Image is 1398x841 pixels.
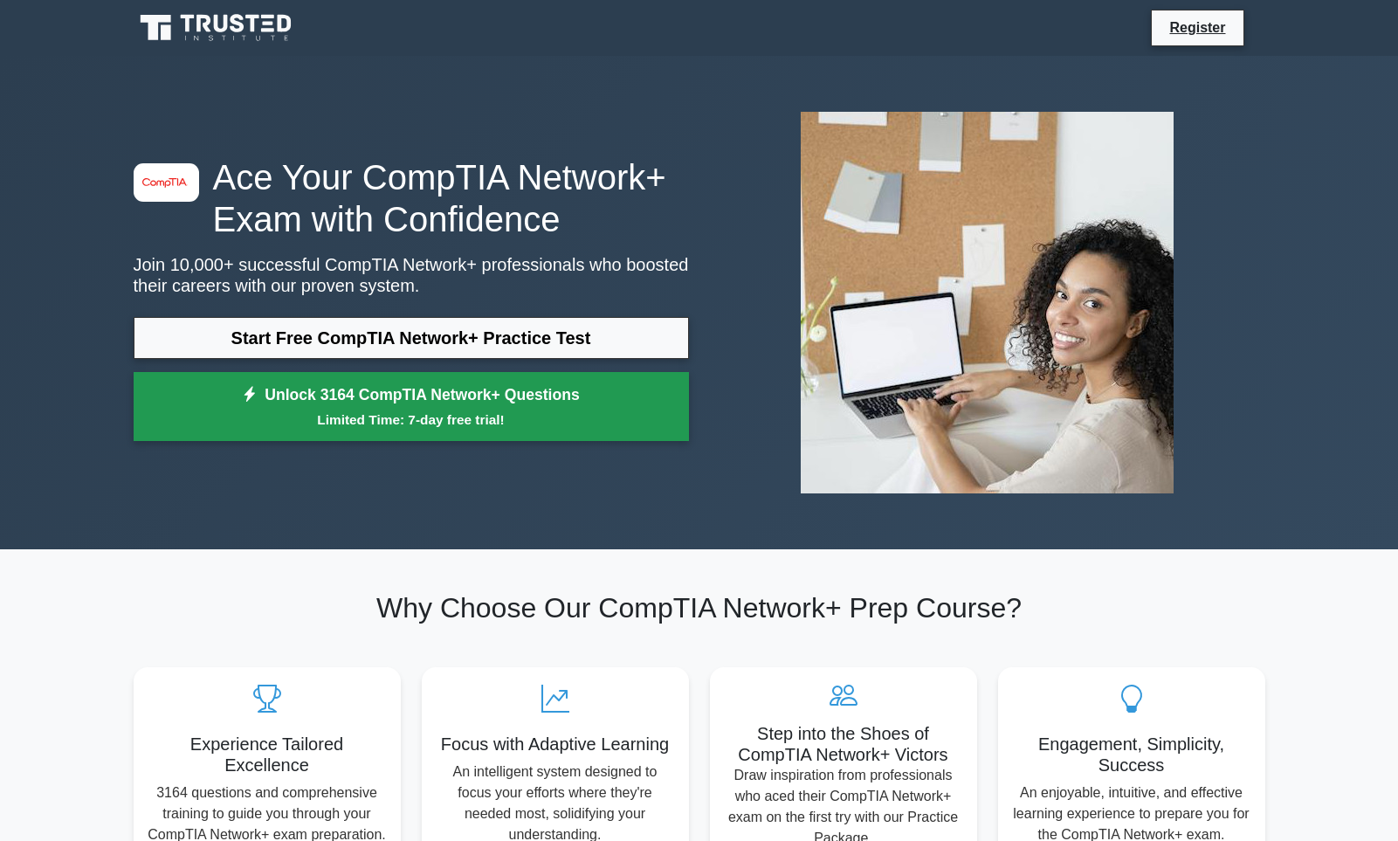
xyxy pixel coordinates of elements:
[1012,734,1251,776] h5: Engagement, Simplicity, Success
[134,317,689,359] a: Start Free CompTIA Network+ Practice Test
[148,734,387,776] h5: Experience Tailored Excellence
[134,254,689,296] p: Join 10,000+ successful CompTIA Network+ professionals who boosted their careers with our proven ...
[155,410,667,430] small: Limited Time: 7-day free trial!
[134,372,689,442] a: Unlock 3164 CompTIA Network+ QuestionsLimited Time: 7-day free trial!
[724,723,963,765] h5: Step into the Shoes of CompTIA Network+ Victors
[1159,17,1236,38] a: Register
[436,734,675,755] h5: Focus with Adaptive Learning
[134,591,1265,624] h2: Why Choose Our CompTIA Network+ Prep Course?
[134,156,689,240] h1: Ace Your CompTIA Network+ Exam with Confidence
